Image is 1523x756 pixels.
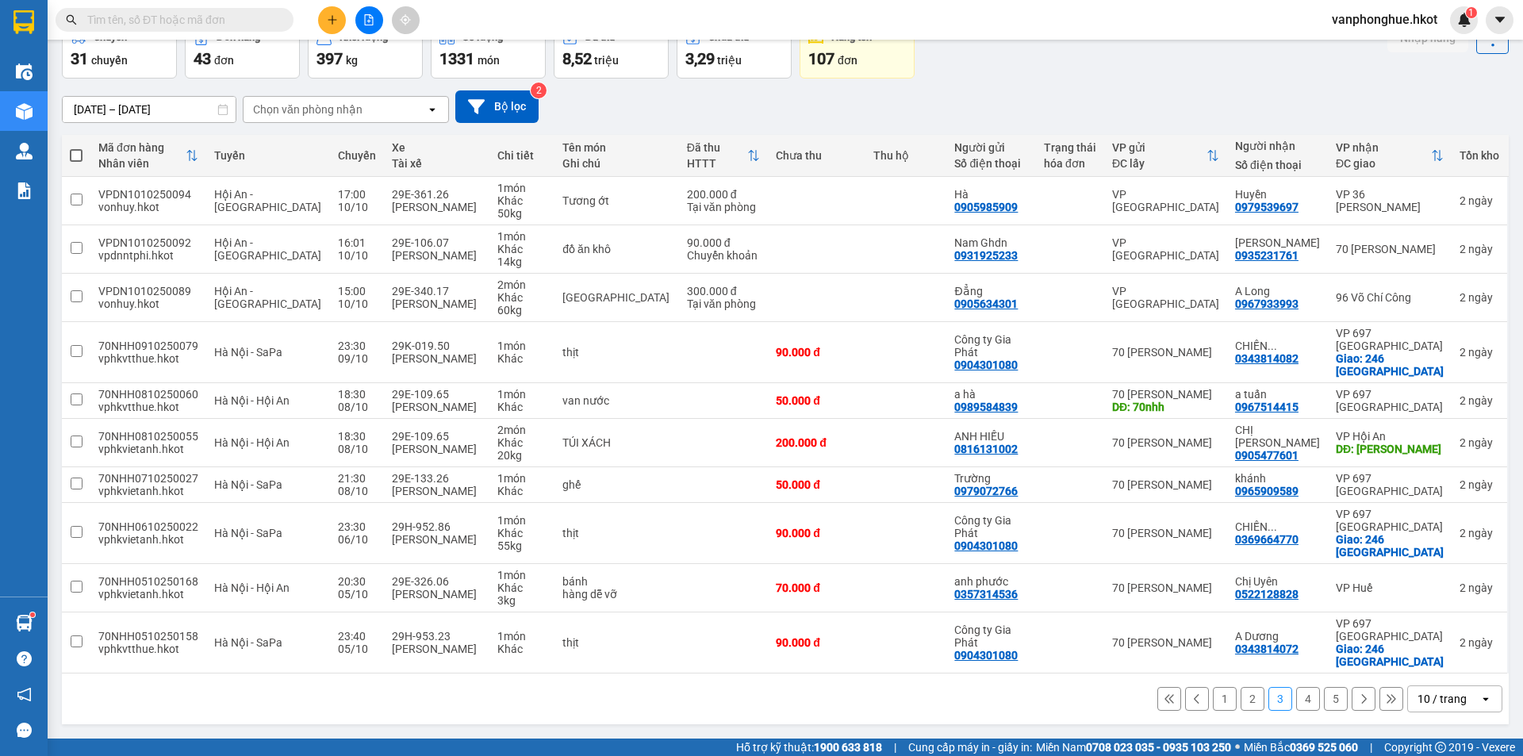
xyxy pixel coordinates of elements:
button: file-add [355,6,383,34]
button: aim [392,6,420,34]
strong: 0708 023 035 - 0935 103 250 [1086,741,1231,754]
span: search [66,14,77,25]
div: 2 [1460,346,1499,359]
sup: 2 [531,83,547,98]
div: VP Hội An [1336,430,1444,443]
div: 60 kg [497,304,547,317]
div: ĐC giao [1336,157,1431,170]
div: 90.000 đ [687,236,761,249]
div: Mã đơn hàng [98,141,186,154]
div: 70NHH0810250055 [98,430,198,443]
div: Số điện thoại [1235,159,1320,171]
div: VP 697 [GEOGRAPHIC_DATA] [1336,327,1444,352]
span: message [17,723,32,738]
span: Hà Nội - SaPa [214,346,282,359]
span: 43 [194,49,211,68]
img: solution-icon [16,182,33,199]
div: 70 [PERSON_NAME] [1112,527,1219,539]
div: Xe [392,141,481,154]
div: 23:30 [338,340,376,352]
div: 20 kg [497,449,547,462]
div: [PERSON_NAME] [392,352,481,365]
span: ngày [1468,436,1493,449]
div: 20:30 [338,575,376,588]
div: khánh [1235,472,1320,485]
div: Tài xế [392,157,481,170]
div: 70.000 đ [776,581,857,594]
div: VP 697 [GEOGRAPHIC_DATA] [1336,472,1444,497]
div: DĐ: 70nhh [1112,401,1219,413]
div: Trường [954,472,1028,485]
div: Tương ớt [562,194,670,207]
div: 23:30 [338,520,376,533]
span: ngày [1468,194,1493,207]
span: Hà Nội - Hội An [214,394,290,407]
strong: 1900 633 818 [814,741,882,754]
div: CHIẾN DƯƠNG 246 ĐBP SA PA [1235,340,1320,352]
span: notification [17,687,32,702]
span: ngày [1468,478,1493,491]
div: 0522128828 [1235,588,1299,601]
sup: 1 [30,612,35,617]
div: TÚI XÁCH [562,436,670,449]
div: Tại văn phòng [687,297,761,310]
div: A Long [1235,285,1320,297]
div: vphkvietanh.hkot [98,485,198,497]
div: 90.000 đ [776,527,857,539]
div: 14 kg [497,255,547,268]
div: Khác [497,643,547,655]
div: 1 món [497,182,547,194]
div: 70NHH0610250022 [98,520,198,533]
div: hóa đơn [1044,157,1096,170]
img: warehouse-icon [16,615,33,631]
div: 2 [1460,636,1499,649]
span: ngày [1468,581,1493,594]
div: 96 Võ Chí Công [1336,291,1444,304]
div: VP [GEOGRAPHIC_DATA] [1112,188,1219,213]
span: ... [1268,520,1277,533]
div: a tuấn [1235,388,1320,401]
div: 1 món [497,472,547,485]
div: [PERSON_NAME] [392,443,481,455]
span: đơn [838,54,857,67]
span: chuyến [91,54,128,67]
div: [PERSON_NAME] [392,643,481,655]
div: 29K-019.50 [392,340,481,352]
span: caret-down [1493,13,1507,27]
img: warehouse-icon [16,143,33,159]
div: vphkvtthue.hkot [98,352,198,365]
div: DĐ: TÔN ĐỨC THẮNG [1336,443,1444,455]
div: Tại văn phòng [687,201,761,213]
button: Hàng tồn107đơn [800,21,915,79]
div: vphkvtthue.hkot [98,401,198,413]
span: Hỗ trợ kỹ thuật: [736,739,882,756]
div: VP 697 [GEOGRAPHIC_DATA] [1336,388,1444,413]
button: Số lượng1331món [431,21,546,79]
div: Chọn văn phòng nhận [253,102,363,117]
span: Hà Nội - Hội An [214,436,290,449]
div: vonhuy.hkot [98,201,198,213]
div: [PERSON_NAME] [392,533,481,546]
div: 0904301080 [954,539,1018,552]
div: ANH HIẾU [954,430,1028,443]
div: 200.000 đ [776,436,857,449]
span: 8,52 [562,49,592,68]
div: 70 [PERSON_NAME] [1336,243,1444,255]
div: thịt [562,636,670,649]
div: 2 [1460,291,1499,304]
div: Nhân viên [98,157,186,170]
div: VP nhận [1336,141,1431,154]
div: 0967933993 [1235,297,1299,310]
div: VP 697 [GEOGRAPHIC_DATA] [1336,617,1444,643]
img: icon-new-feature [1457,13,1471,27]
div: Chi tiết [497,149,547,162]
div: HTTT [687,157,748,170]
div: VP 36 [PERSON_NAME] [1336,188,1444,213]
span: 31 [71,49,88,68]
button: 4 [1296,687,1320,711]
div: 10/10 [338,249,376,262]
th: Toggle SortBy [1104,135,1227,177]
div: [PERSON_NAME] [392,588,481,601]
button: Khối lượng397kg [308,21,423,79]
div: 0965909589 [1235,485,1299,497]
